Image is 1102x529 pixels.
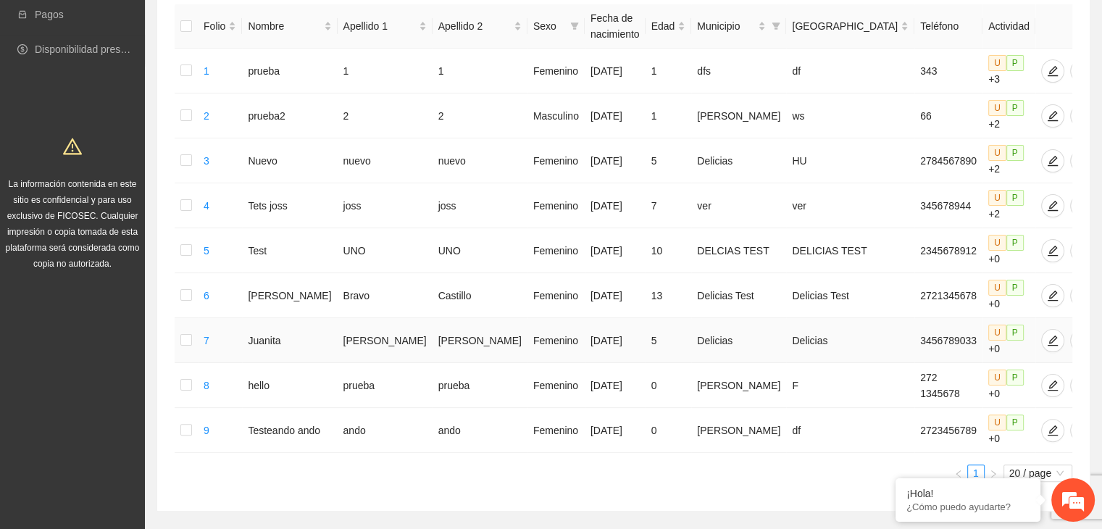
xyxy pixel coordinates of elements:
[585,273,646,318] td: [DATE]
[1042,425,1064,436] span: edit
[338,93,433,138] td: 2
[786,138,914,183] td: HU
[585,49,646,93] td: [DATE]
[954,470,963,478] span: left
[982,228,1035,273] td: +0
[1070,284,1093,307] button: delete
[585,318,646,363] td: [DATE]
[585,363,646,408] td: [DATE]
[338,273,433,318] td: Bravo
[585,138,646,183] td: [DATE]
[982,4,1035,49] th: Actividad
[204,155,209,167] a: 3
[691,408,786,453] td: [PERSON_NAME]
[1071,425,1093,436] span: delete
[982,49,1035,93] td: +3
[585,228,646,273] td: [DATE]
[1071,245,1093,257] span: delete
[585,183,646,228] td: [DATE]
[1006,235,1024,251] span: P
[527,363,585,408] td: Femenino
[1041,329,1064,352] button: edit
[1042,65,1064,77] span: edit
[646,273,692,318] td: 13
[1071,65,1093,77] span: delete
[691,183,786,228] td: ver
[242,183,337,228] td: Tets joss
[433,408,527,453] td: ando
[242,318,337,363] td: Juanita
[914,363,982,408] td: 272 1345678
[786,273,914,318] td: Delicias Test
[1042,155,1064,167] span: edit
[1071,110,1093,122] span: delete
[433,318,527,363] td: [PERSON_NAME]
[691,363,786,408] td: [PERSON_NAME]
[914,4,982,49] th: Teléfono
[1041,374,1064,397] button: edit
[338,228,433,273] td: UNO
[433,138,527,183] td: nuevo
[1070,419,1093,442] button: delete
[1071,290,1093,301] span: delete
[1006,100,1024,116] span: P
[433,273,527,318] td: Castillo
[914,138,982,183] td: 2784567890
[585,4,646,49] th: Fecha de nacimiento
[242,138,337,183] td: Nuevo
[786,93,914,138] td: ws
[585,408,646,453] td: [DATE]
[338,183,433,228] td: joss
[338,138,433,183] td: nuevo
[691,4,786,49] th: Municipio
[242,273,337,318] td: [PERSON_NAME]
[1041,239,1064,262] button: edit
[1070,59,1093,83] button: delete
[1070,239,1093,262] button: delete
[570,22,579,30] span: filter
[914,93,982,138] td: 66
[982,93,1035,138] td: +2
[204,18,225,34] span: Folio
[198,4,242,49] th: Folio
[204,200,209,212] a: 4
[433,183,527,228] td: joss
[646,93,692,138] td: 1
[646,363,692,408] td: 0
[1042,380,1064,391] span: edit
[585,93,646,138] td: [DATE]
[1041,149,1064,172] button: edit
[786,318,914,363] td: Delicias
[242,228,337,273] td: Test
[527,93,585,138] td: Masculino
[527,318,585,363] td: Femenino
[1006,415,1024,430] span: P
[1041,194,1064,217] button: edit
[433,4,527,49] th: Apellido 2
[914,273,982,318] td: 2721345678
[567,15,582,37] span: filter
[527,183,585,228] td: Femenino
[343,18,416,34] span: Apellido 1
[433,93,527,138] td: 2
[646,408,692,453] td: 0
[914,318,982,363] td: 3456789033
[1006,190,1024,206] span: P
[75,74,243,93] div: Chatee con nosotros ahora
[1070,194,1093,217] button: delete
[982,363,1035,408] td: +0
[533,18,564,34] span: Sexo
[238,7,272,42] div: Minimizar ventana de chat en vivo
[63,137,82,156] span: warning
[691,49,786,93] td: dfs
[792,18,898,34] span: [GEOGRAPHIC_DATA]
[338,363,433,408] td: prueba
[1041,59,1064,83] button: edit
[646,228,692,273] td: 10
[646,318,692,363] td: 5
[1042,290,1064,301] span: edit
[651,18,675,34] span: Edad
[242,363,337,408] td: hello
[242,93,337,138] td: prueba2
[6,179,140,269] span: La información contenida en este sitio es confidencial y para uso exclusivo de FICOSEC. Cualquier...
